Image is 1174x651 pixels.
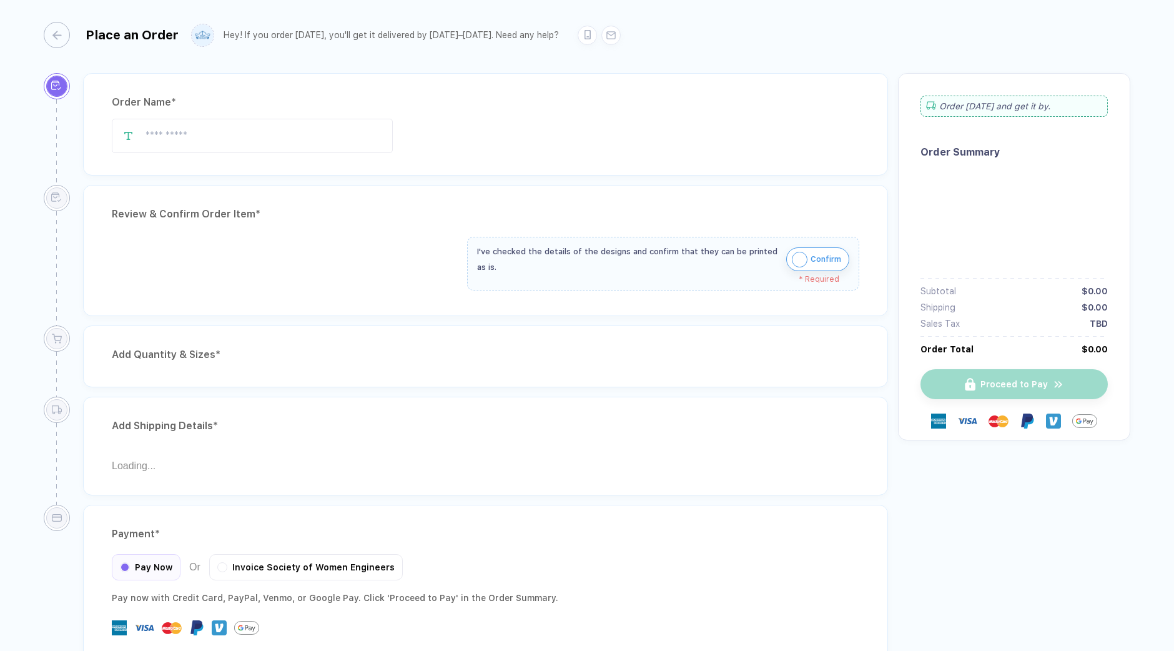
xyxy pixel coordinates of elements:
[189,620,204,635] img: Paypal
[931,414,946,429] img: express
[786,247,849,271] button: iconConfirm
[224,30,559,41] div: Hey! If you order [DATE], you'll get it delivered by [DATE]–[DATE]. Need any help?
[920,286,956,296] div: Subtotal
[86,27,179,42] div: Place an Order
[112,620,127,635] img: express
[1046,414,1061,429] img: Venmo
[477,244,780,275] div: I've checked the details of the designs and confirm that they can be printed as is.
[477,275,839,284] div: * Required
[989,411,1009,431] img: master-card
[920,344,974,354] div: Order Total
[209,554,403,580] div: Invoice Society of Women Engineers
[162,618,182,638] img: master-card
[135,562,172,572] span: Pay Now
[811,249,841,269] span: Confirm
[234,615,259,640] img: GPay
[792,252,807,267] img: icon
[112,524,859,544] div: Payment
[920,96,1108,117] div: Order [DATE] and get it by .
[1072,409,1097,434] img: GPay
[134,618,154,638] img: visa
[1090,319,1108,329] div: TBD
[192,24,214,46] img: user profile
[1082,302,1108,312] div: $0.00
[112,416,859,436] div: Add Shipping Details
[112,590,859,605] div: Pay now with Credit Card, PayPal , Venmo , or Google Pay. Click 'Proceed to Pay' in the Order Sum...
[212,620,227,635] img: Venmo
[112,204,859,224] div: Review & Confirm Order Item
[112,456,859,476] div: Loading...
[112,554,403,580] div: Or
[112,554,180,580] div: Pay Now
[957,411,977,431] img: visa
[1082,286,1108,296] div: $0.00
[920,302,955,312] div: Shipping
[920,146,1108,158] div: Order Summary
[232,562,395,572] span: Invoice Society of Women Engineers
[112,345,859,365] div: Add Quantity & Sizes
[920,319,960,329] div: Sales Tax
[1082,344,1108,354] div: $0.00
[1020,414,1035,429] img: Paypal
[112,92,859,112] div: Order Name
